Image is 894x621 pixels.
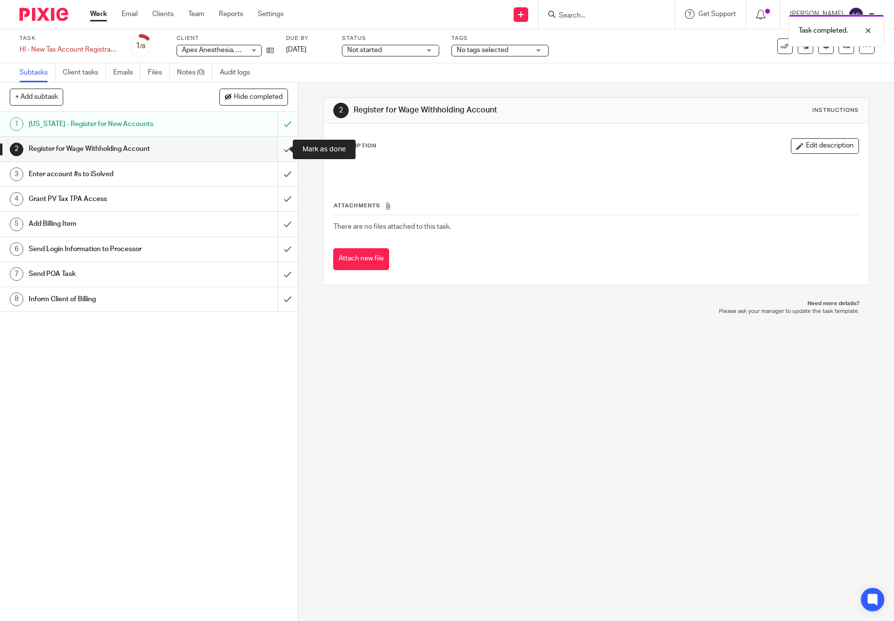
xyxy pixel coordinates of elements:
span: [DATE] [286,46,306,53]
a: Notes (0) [177,63,213,82]
a: Clients [152,9,174,19]
label: Status [342,35,439,42]
a: Settings [258,9,284,19]
div: 1 [10,117,23,131]
p: Need more details? [333,300,859,308]
button: Hide completed [219,89,288,105]
div: 7 [10,267,23,281]
span: Hide completed [234,93,283,101]
h1: Grant PV Tax TPA Access [29,192,188,206]
div: 5 [10,218,23,231]
div: 3 [10,167,23,181]
label: Task [19,35,117,42]
div: 6 [10,242,23,256]
button: Attach new file [333,248,389,270]
span: No tags selected [457,47,508,54]
button: Edit description [791,138,859,154]
h1: Register for Wage Withholding Account [354,105,617,115]
a: Files [148,63,170,82]
a: Reports [219,9,243,19]
p: Please ask your manager to update the task template. [333,308,859,315]
p: Task completed. [799,26,848,36]
p: Description [333,142,376,150]
div: HI - New Tax Account Registration [19,45,117,55]
a: Audit logs [220,63,257,82]
div: Instructions [812,107,859,114]
h1: Add Billing Item [29,217,188,231]
h1: Send Login Information to Processor [29,242,188,256]
a: Work [90,9,107,19]
span: There are no files attached to this task. [334,223,451,230]
span: Not started [347,47,382,54]
a: Client tasks [63,63,106,82]
label: Due by [286,35,330,42]
span: Apex Anesthesia, LLC [182,47,248,54]
span: Attachments [334,203,380,208]
div: 2 [333,103,349,118]
div: 8 [10,292,23,306]
h1: Enter account #s to iSolved [29,167,188,182]
div: 2 [10,143,23,156]
img: svg%3E [848,7,864,22]
a: Team [188,9,204,19]
a: Emails [113,63,141,82]
label: Client [177,35,274,42]
div: 1 [136,40,145,52]
img: Pixie [19,8,68,21]
small: /8 [140,44,145,49]
button: + Add subtask [10,89,63,105]
a: Subtasks [19,63,55,82]
h1: Register for Wage Withholding Account [29,142,188,156]
a: Email [122,9,138,19]
h1: [US_STATE] - Register for New Accounts [29,117,188,131]
h1: Send POA Task [29,267,188,281]
h1: Inform Client of Billing [29,292,188,307]
div: 4 [10,192,23,206]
